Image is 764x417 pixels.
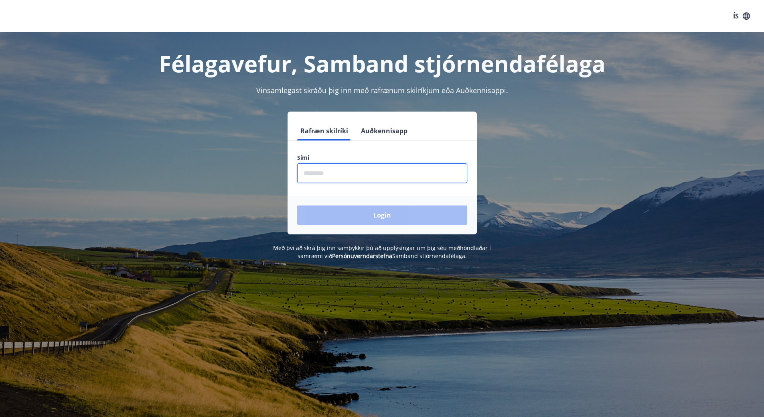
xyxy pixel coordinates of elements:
h1: Félagavefur, Samband stjórnendafélaga [103,48,661,79]
button: Auðkennisapp [358,121,411,140]
span: Með því að skrá þig inn samþykkir þú að upplýsingar um þig séu meðhöndlaðar í samræmi við Samband... [273,244,491,260]
button: ÍS [729,9,754,23]
label: Sími [297,154,467,162]
a: Persónuverndarstefna [332,252,392,260]
span: Vinsamlegast skráðu þig inn með rafrænum skilríkjum eða Auðkennisappi. [256,85,508,95]
button: Rafræn skilríki [297,121,351,140]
